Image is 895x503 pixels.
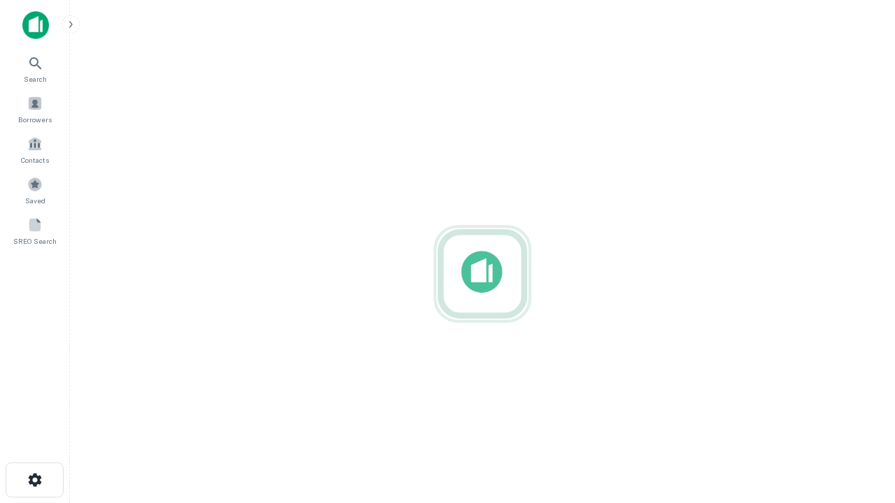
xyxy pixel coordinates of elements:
iframe: Chat Widget [825,347,895,414]
span: Saved [25,195,45,206]
a: Search [4,50,66,87]
a: Borrowers [4,90,66,128]
span: Borrowers [18,114,52,125]
img: capitalize-icon.png [22,11,49,39]
span: SREO Search [13,235,57,247]
span: Search [24,73,47,85]
a: SREO Search [4,212,66,249]
a: Contacts [4,131,66,168]
span: Contacts [21,154,49,166]
a: Saved [4,171,66,209]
